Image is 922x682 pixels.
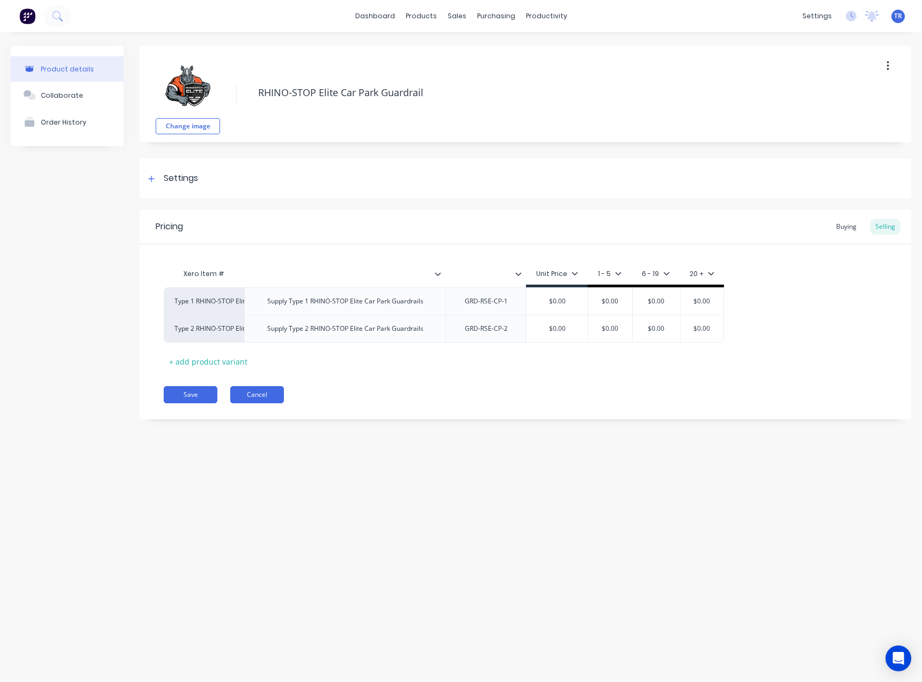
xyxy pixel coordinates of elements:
[630,288,683,315] div: $0.00
[259,294,432,308] div: Supply Type 1 RHINO-STOP Elite Car Park Guardrails
[11,82,123,108] button: Collaborate
[156,54,220,134] div: fileChange image
[472,8,521,24] div: purchasing
[253,80,844,105] textarea: RHINO-STOP Elite Car Park Guardrail
[41,65,94,73] div: Product details
[831,219,862,235] div: Buying
[350,8,400,24] a: dashboard
[41,91,83,99] div: Collaborate
[164,263,244,285] div: Xero Item #
[456,294,516,308] div: GRD-RSE-CP-1
[230,386,284,403] button: Cancel
[797,8,837,24] div: settings
[174,296,233,306] div: Type 1 RHINO-STOP Elite Car Park Guardrails
[164,386,217,403] button: Save
[164,353,253,370] div: + add product variant
[870,219,901,235] div: Selling
[11,56,123,82] button: Product details
[675,315,729,342] div: $0.00
[583,315,637,342] div: $0.00
[894,11,902,21] span: TR
[583,288,637,315] div: $0.00
[521,8,573,24] div: productivity
[161,59,215,113] img: file
[400,8,442,24] div: products
[156,220,183,233] div: Pricing
[886,645,911,671] div: Open Intercom Messenger
[642,269,670,279] div: 6 - 19
[174,324,233,333] div: Type 2 RHINO-STOP Elite Car Park Guardrails
[164,172,198,185] div: Settings
[598,269,621,279] div: 1 - 5
[456,322,516,336] div: GRD-RSE-CP-2
[675,288,729,315] div: $0.00
[41,118,86,126] div: Order History
[690,269,714,279] div: 20 +
[156,118,220,134] button: Change image
[19,8,35,24] img: Factory
[442,8,472,24] div: sales
[259,322,432,336] div: Supply Type 2 RHINO-STOP Elite Car Park Guardrails
[164,287,724,315] div: Type 1 RHINO-STOP Elite Car Park GuardrailsSupply Type 1 RHINO-STOP Elite Car Park GuardrailsGRD-...
[526,315,588,342] div: $0.00
[526,288,588,315] div: $0.00
[164,315,724,343] div: Type 2 RHINO-STOP Elite Car Park GuardrailsSupply Type 2 RHINO-STOP Elite Car Park GuardrailsGRD-...
[536,269,578,279] div: Unit Price
[630,315,683,342] div: $0.00
[11,108,123,135] button: Order History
